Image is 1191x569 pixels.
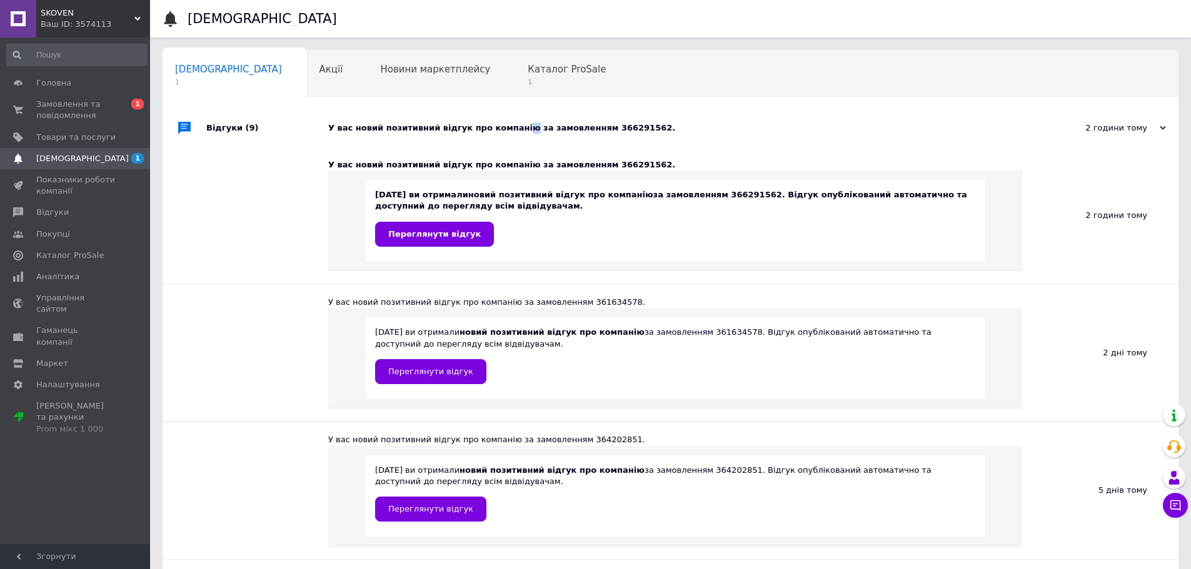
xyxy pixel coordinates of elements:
span: 1 [131,153,144,164]
h1: [DEMOGRAPHIC_DATA] [188,11,337,26]
div: 2 години тому [1022,147,1178,284]
div: [DATE] ви отримали за замовленням 361634578. Відгук опублікований автоматично та доступний до пер... [375,327,975,383]
span: Каталог ProSale [528,64,606,75]
span: SKOVEN [41,7,134,19]
div: 2 дні тому [1022,284,1178,421]
a: Переглянути відгук [375,222,494,247]
a: Переглянути відгук [375,359,486,384]
span: Показники роботи компанії [36,174,116,197]
span: Переглянути відгук [388,229,481,239]
span: (9) [246,123,259,132]
div: [DATE] ви отримали за замовленням 366291562. Відгук опублікований автоматично та доступний до пер... [375,189,975,246]
span: Каталог ProSale [36,250,104,261]
div: У вас новий позитивний відгук про компанію за замовленням 366291562. [328,122,1041,134]
span: [DEMOGRAPHIC_DATA] [175,64,282,75]
span: Управління сайтом [36,292,116,315]
b: новий позитивний відгук про компанію [460,327,645,337]
span: Налаштування [36,379,100,390]
a: Переглянути відгук [375,497,486,522]
span: Аналітика [36,271,79,282]
div: 2 години тому [1041,122,1166,134]
span: Маркет [36,358,68,369]
span: Переглянути відгук [388,367,473,376]
span: Товари та послуги [36,132,116,143]
span: [PERSON_NAME] та рахунки [36,400,116,435]
span: Акції [319,64,343,75]
span: Замовлення та повідомлення [36,99,116,121]
b: новий позитивний відгук про компанію [468,190,653,199]
span: Переглянути відгук [388,504,473,513]
span: 1 [131,99,144,109]
div: У вас новий позитивний відгук про компанію за замовленням 361634578. [328,297,1022,308]
span: 1 [528,77,606,87]
div: [DATE] ви отримали за замовленням 364202851. Відгук опублікований автоматично та доступний до пер... [375,465,975,522]
span: Покупці [36,229,70,240]
div: Prom мікс 1 000 [36,423,116,435]
span: Головна [36,77,71,89]
span: 1 [175,77,282,87]
span: [DEMOGRAPHIC_DATA] [36,153,129,164]
div: 5 днів тому [1022,422,1178,558]
div: Відгуки [206,109,328,147]
button: Чат з покупцем [1163,493,1188,518]
b: новий позитивний відгук про компанію [460,465,645,475]
div: Ваш ID: 3574113 [41,19,150,30]
div: У вас новий позитивний відгук про компанію за замовленням 364202851. [328,434,1022,445]
span: Новини маркетплейсу [380,64,490,75]
span: Гаманець компанії [36,325,116,347]
input: Пошук [6,44,148,66]
span: Відгуки [36,207,69,218]
div: У вас новий позитивний відгук про компанію за замовленням 366291562. [328,159,1022,171]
